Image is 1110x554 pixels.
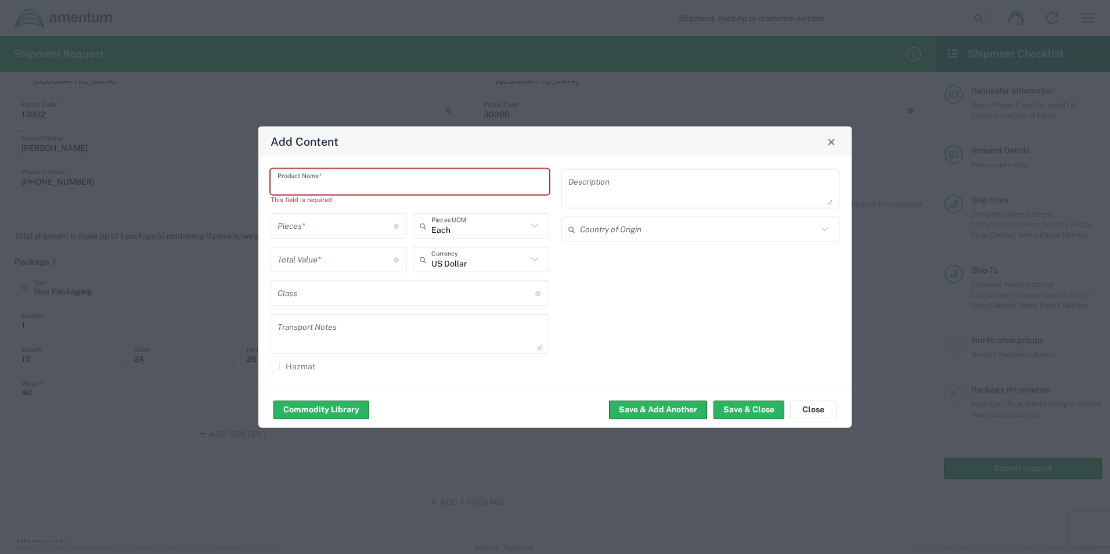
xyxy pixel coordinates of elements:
button: Save & Close [713,400,784,419]
button: Commodity Library [273,400,369,419]
button: Close [790,400,837,419]
h4: Add Content [271,133,338,150]
button: Save & Add Another [609,400,707,419]
div: This field is required [271,195,549,205]
label: Hazmat [271,362,315,371]
button: Close [823,134,839,150]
